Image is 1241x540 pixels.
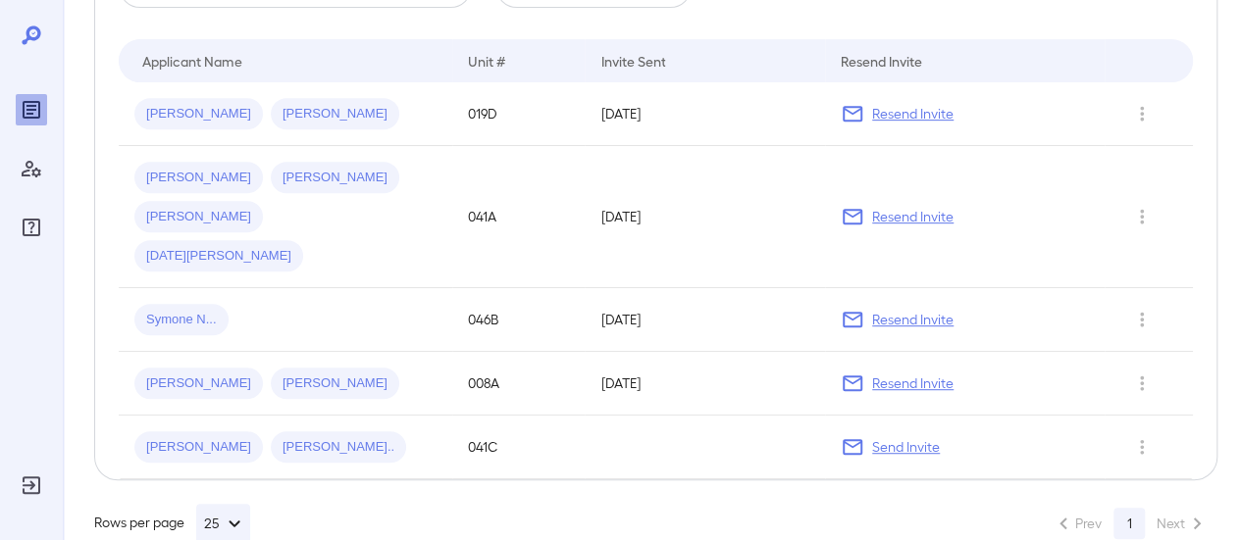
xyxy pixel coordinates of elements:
td: 008A [452,352,586,416]
td: [DATE] [585,288,825,352]
span: [PERSON_NAME] [134,208,263,226]
p: Send Invite [872,437,940,457]
div: Manage Users [16,153,47,184]
div: Unit # [468,49,505,73]
div: Resend Invite [841,49,922,73]
span: [PERSON_NAME] [134,105,263,123]
button: Row Actions [1126,368,1158,399]
span: [PERSON_NAME] [134,374,263,393]
div: Reports [16,94,47,125]
td: 041C [452,416,586,479]
span: Symone N... [134,311,229,329]
button: page 1 [1113,508,1145,539]
span: [PERSON_NAME] [271,169,399,187]
button: Row Actions [1126,201,1158,232]
span: [DATE][PERSON_NAME] [134,247,303,266]
span: [PERSON_NAME] [271,374,399,393]
span: [PERSON_NAME] [134,169,263,187]
td: 019D [452,82,586,146]
td: [DATE] [585,82,825,146]
div: Log Out [16,469,47,501]
td: [DATE] [585,352,825,416]
td: 046B [452,288,586,352]
p: Resend Invite [872,207,954,226]
span: [PERSON_NAME] [134,438,263,457]
td: 041A [452,146,586,288]
div: Applicant Name [142,49,242,73]
button: Row Actions [1126,98,1158,129]
p: Resend Invite [872,310,954,329]
span: [PERSON_NAME].. [271,438,406,457]
button: Row Actions [1126,304,1158,335]
td: [DATE] [585,146,825,288]
p: Resend Invite [872,373,954,393]
button: Row Actions [1126,431,1158,463]
div: Invite Sent [600,49,665,73]
div: FAQ [16,212,47,243]
p: Resend Invite [872,104,954,123]
span: [PERSON_NAME] [271,105,399,123]
nav: pagination navigation [1043,508,1217,539]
